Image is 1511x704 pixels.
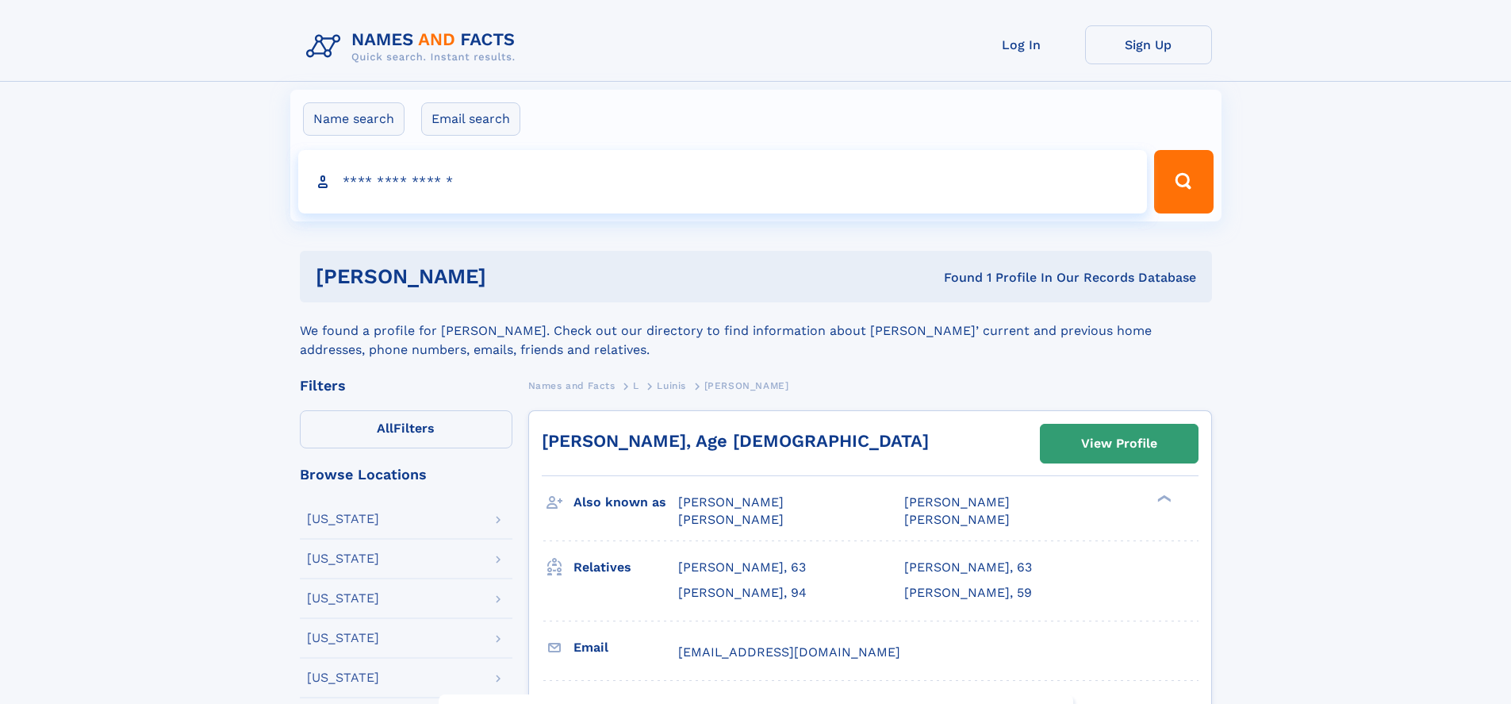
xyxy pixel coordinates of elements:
[958,25,1085,64] a: Log In
[633,375,639,395] a: L
[678,644,900,660] span: [EMAIL_ADDRESS][DOMAIN_NAME]
[904,494,1010,510] span: [PERSON_NAME]
[715,269,1196,287] div: Found 1 Profile In Our Records Database
[704,380,789,391] span: [PERSON_NAME]
[573,489,678,516] h3: Also known as
[307,592,379,605] div: [US_STATE]
[1154,150,1213,214] button: Search Button
[421,102,520,136] label: Email search
[303,102,405,136] label: Name search
[300,467,512,482] div: Browse Locations
[1085,25,1212,64] a: Sign Up
[678,584,807,602] a: [PERSON_NAME], 94
[377,421,393,436] span: All
[307,671,379,684] div: [US_STATE]
[1081,425,1157,462] div: View Profile
[298,150,1148,214] input: search input
[300,302,1212,360] div: We found a profile for [PERSON_NAME]. Check out our directory to find information about [PERSON_N...
[307,552,379,565] div: [US_STATE]
[300,25,528,68] img: Logo Names and Facts
[300,410,512,448] label: Filters
[904,584,1032,602] a: [PERSON_NAME], 59
[657,380,686,391] span: Luinis
[678,512,784,527] span: [PERSON_NAME]
[633,380,639,391] span: L
[316,267,715,287] h1: [PERSON_NAME]
[1153,494,1172,504] div: ❯
[307,513,379,525] div: [US_STATE]
[573,634,678,661] h3: Email
[904,512,1010,527] span: [PERSON_NAME]
[542,431,929,451] a: [PERSON_NAME], Age [DEMOGRAPHIC_DATA]
[1041,425,1198,463] a: View Profile
[528,375,616,395] a: Names and Facts
[678,559,806,576] a: [PERSON_NAME], 63
[904,559,1032,576] a: [PERSON_NAME], 63
[657,375,686,395] a: Luinis
[678,494,784,510] span: [PERSON_NAME]
[300,379,512,393] div: Filters
[573,554,678,581] h3: Relatives
[307,632,379,644] div: [US_STATE]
